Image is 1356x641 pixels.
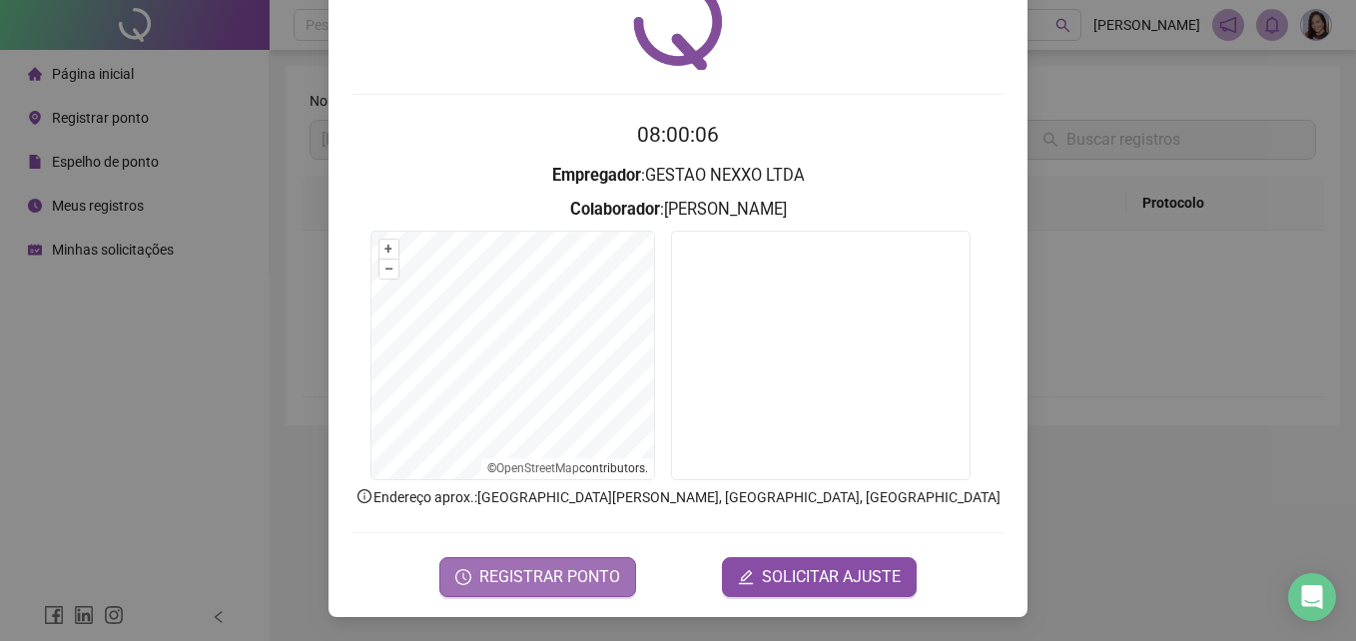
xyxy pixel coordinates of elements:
h3: : GESTAO NEXXO LTDA [352,163,1004,189]
span: edit [738,569,754,585]
strong: Colaborador [570,200,660,219]
button: – [379,260,398,279]
li: © contributors. [487,461,648,475]
button: REGISTRAR PONTO [439,557,636,597]
strong: Empregador [552,166,641,185]
button: editSOLICITAR AJUSTE [722,557,917,597]
span: clock-circle [455,569,471,585]
h3: : [PERSON_NAME] [352,197,1004,223]
span: REGISTRAR PONTO [479,565,620,589]
span: SOLICITAR AJUSTE [762,565,901,589]
p: Endereço aprox. : [GEOGRAPHIC_DATA][PERSON_NAME], [GEOGRAPHIC_DATA], [GEOGRAPHIC_DATA] [352,486,1004,508]
time: 08:00:06 [637,123,719,147]
a: OpenStreetMap [496,461,579,475]
div: Open Intercom Messenger [1288,573,1336,621]
button: + [379,240,398,259]
span: info-circle [355,487,373,505]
